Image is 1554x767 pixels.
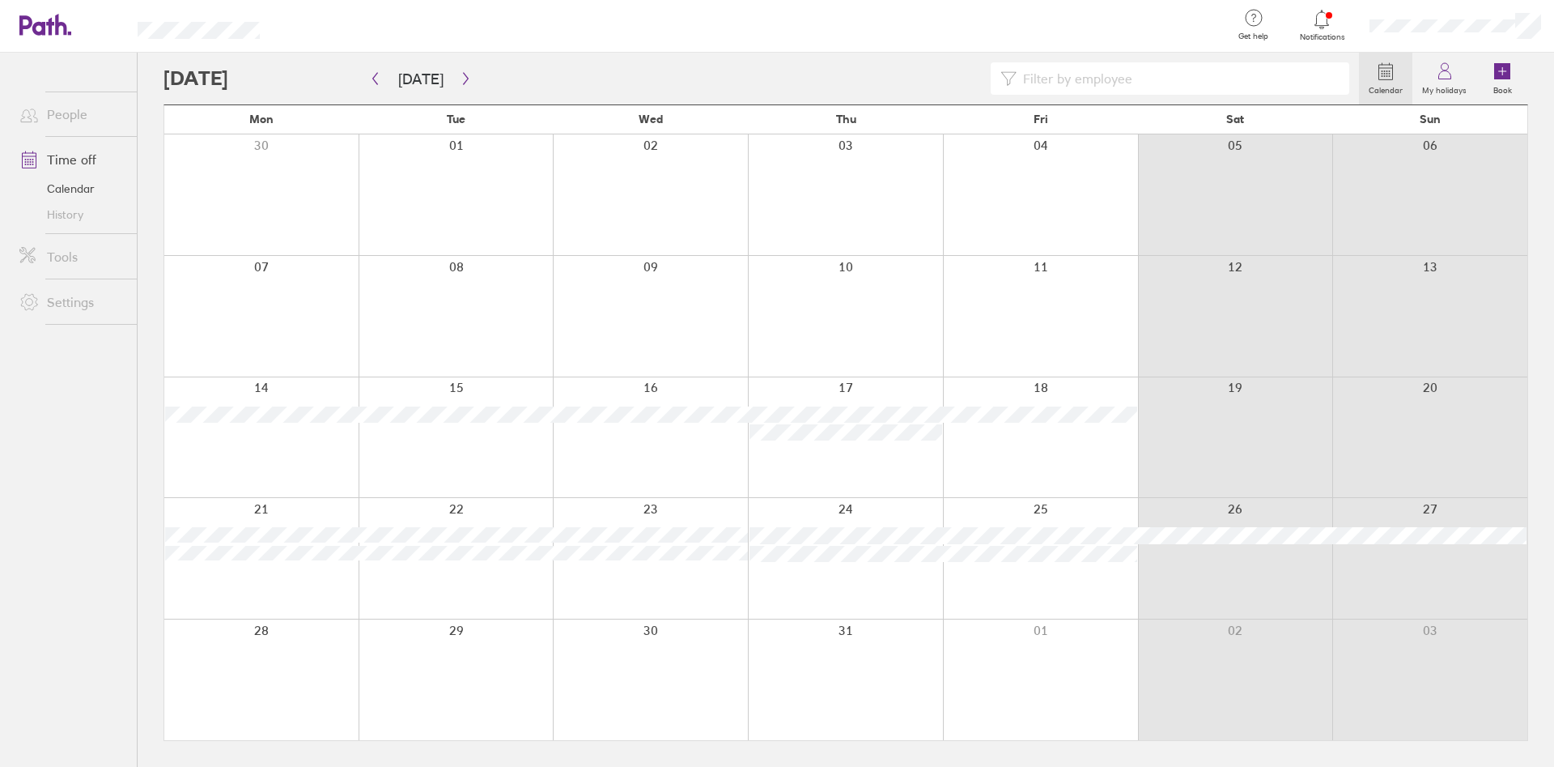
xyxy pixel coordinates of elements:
a: History [6,202,137,228]
a: Calendar [6,176,137,202]
a: My holidays [1412,53,1476,104]
span: Sat [1226,113,1244,126]
label: Book [1484,81,1522,96]
span: Get help [1227,32,1280,41]
input: Filter by employee [1017,63,1340,94]
button: [DATE] [385,66,456,92]
a: Book [1476,53,1528,104]
a: Settings [6,286,137,318]
a: Time off [6,143,137,176]
span: Mon [249,113,274,126]
a: Tools [6,241,137,273]
span: Fri [1034,113,1048,126]
span: Thu [836,113,856,126]
a: People [6,98,137,130]
span: Sun [1420,113,1441,126]
a: Notifications [1296,8,1348,42]
label: Calendar [1359,81,1412,96]
span: Tue [447,113,465,126]
label: My holidays [1412,81,1476,96]
a: Calendar [1359,53,1412,104]
span: Notifications [1296,32,1348,42]
span: Wed [639,113,663,126]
